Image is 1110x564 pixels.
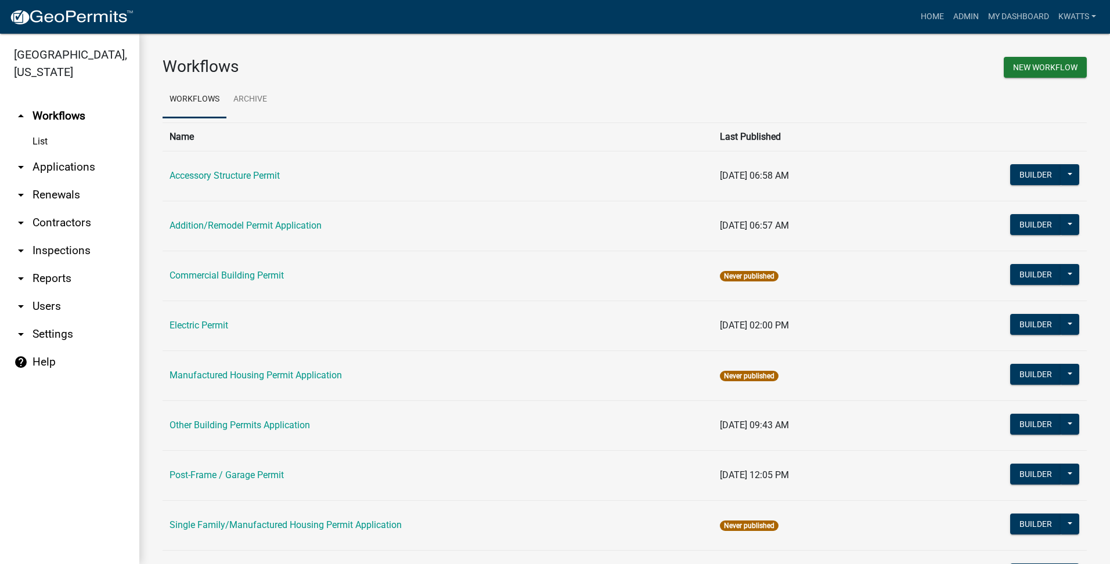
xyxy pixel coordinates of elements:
[170,519,402,530] a: Single Family/Manufactured Housing Permit Application
[170,170,280,181] a: Accessory Structure Permit
[720,220,789,231] span: [DATE] 06:57 AM
[720,520,779,531] span: Never published
[14,272,28,285] i: arrow_drop_down
[983,6,1054,28] a: My Dashboard
[170,420,310,431] a: Other Building Permits Application
[720,271,779,281] span: Never published
[14,216,28,230] i: arrow_drop_down
[14,188,28,202] i: arrow_drop_down
[720,469,789,480] span: [DATE] 12:05 PM
[720,170,789,181] span: [DATE] 06:58 AM
[1010,514,1061,534] button: Builder
[713,122,899,151] th: Last Published
[1010,414,1061,435] button: Builder
[170,469,284,480] a: Post-Frame / Garage Permit
[14,355,28,369] i: help
[916,6,949,28] a: Home
[1010,264,1061,285] button: Builder
[14,160,28,174] i: arrow_drop_down
[163,122,713,151] th: Name
[1010,214,1061,235] button: Builder
[14,109,28,123] i: arrow_drop_up
[1010,364,1061,385] button: Builder
[226,81,274,118] a: Archive
[1004,57,1087,78] button: New Workflow
[14,299,28,313] i: arrow_drop_down
[14,327,28,341] i: arrow_drop_down
[720,420,789,431] span: [DATE] 09:43 AM
[949,6,983,28] a: Admin
[1010,314,1061,335] button: Builder
[1010,464,1061,485] button: Builder
[170,270,284,281] a: Commercial Building Permit
[720,371,779,381] span: Never published
[163,57,616,77] h3: Workflows
[163,81,226,118] a: Workflows
[170,220,322,231] a: Addition/Remodel Permit Application
[14,244,28,258] i: arrow_drop_down
[1010,164,1061,185] button: Builder
[170,370,342,381] a: Manufactured Housing Permit Application
[720,320,789,331] span: [DATE] 02:00 PM
[1054,6,1101,28] a: Kwatts
[170,320,228,331] a: Electric Permit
